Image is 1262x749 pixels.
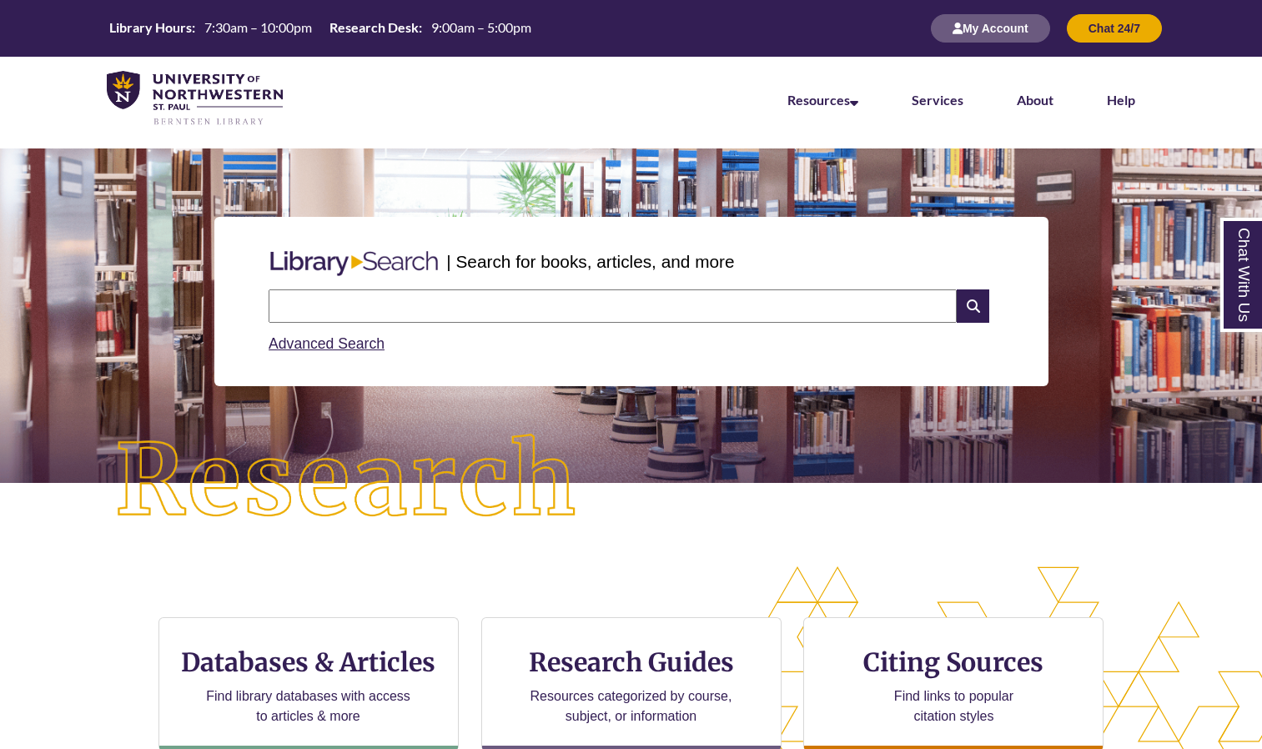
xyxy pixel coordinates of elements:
[1067,21,1162,35] a: Chat 24/7
[173,646,445,678] h3: Databases & Articles
[912,92,963,108] a: Services
[199,686,417,726] p: Find library databases with access to articles & more
[103,18,538,37] table: Hours Today
[787,92,858,108] a: Resources
[446,249,734,274] p: | Search for books, articles, and more
[103,18,198,37] th: Library Hours:
[1067,14,1162,43] button: Chat 24/7
[269,335,385,352] a: Advanced Search
[204,19,312,35] span: 7:30am – 10:00pm
[1107,92,1135,108] a: Help
[931,14,1050,43] button: My Account
[931,21,1050,35] a: My Account
[323,18,425,37] th: Research Desk:
[495,646,767,678] h3: Research Guides
[852,646,1056,678] h3: Citing Sources
[872,686,1035,726] p: Find links to popular citation styles
[63,383,631,581] img: Research
[1017,92,1053,108] a: About
[957,289,988,323] i: Search
[431,19,531,35] span: 9:00am – 5:00pm
[522,686,740,726] p: Resources categorized by course, subject, or information
[103,18,538,38] a: Hours Today
[262,244,446,283] img: Libary Search
[107,71,283,127] img: UNWSP Library Logo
